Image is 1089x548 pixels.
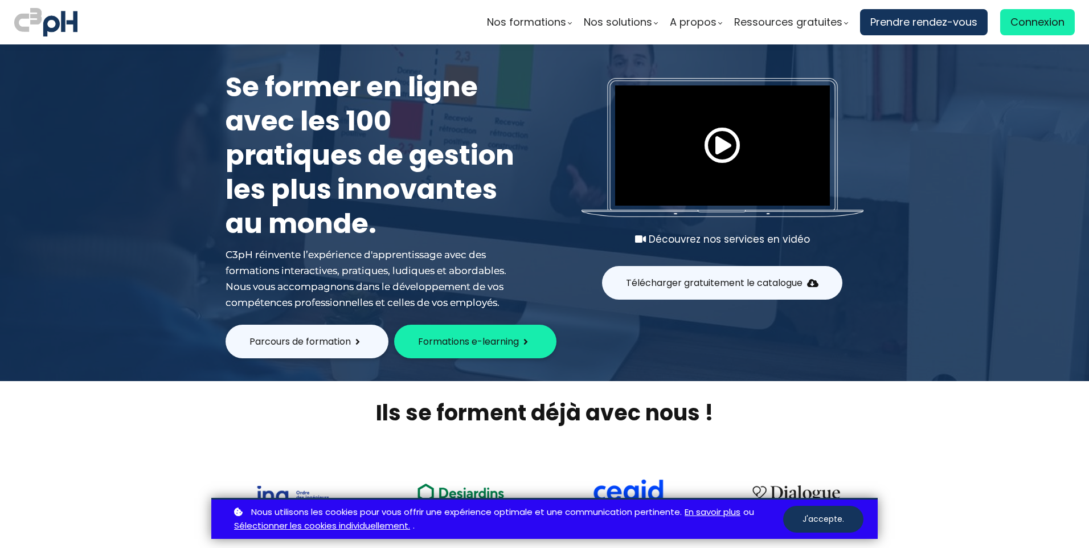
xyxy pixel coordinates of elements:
span: Nos solutions [584,14,652,31]
span: Formations e-learning [418,334,519,349]
img: 73f878ca33ad2a469052bbe3fa4fd140.png [256,486,329,509]
a: Sélectionner les cookies individuellement. [234,519,410,533]
img: logo C3PH [14,6,77,39]
button: Télécharger gratuitement le catalogue [602,266,842,300]
span: Télécharger gratuitement le catalogue [626,276,803,290]
div: Découvrez nos services en vidéo [582,231,863,247]
h1: Se former en ligne avec les 100 pratiques de gestion les plus innovantes au monde. [226,70,522,241]
button: Parcours de formation [226,325,388,358]
span: A propos [670,14,717,31]
img: 4cbfeea6ce3138713587aabb8dcf64fe.png [745,478,848,509]
button: J'accepte. [783,506,863,533]
a: Connexion [1000,9,1075,35]
button: Formations e-learning [394,325,556,358]
span: Ressources gratuites [734,14,842,31]
span: Nous utilisons les cookies pour vous offrir une expérience optimale et une communication pertinente. [251,505,682,520]
span: Parcours de formation [249,334,351,349]
span: Nos formations [487,14,566,31]
span: Prendre rendez-vous [870,14,977,31]
span: Connexion [1010,14,1065,31]
img: ea49a208ccc4d6e7deb170dc1c457f3b.png [410,477,512,508]
div: C3pH réinvente l’expérience d'apprentissage avec des formations interactives, pratiques, ludiques... [226,247,522,310]
h2: Ils se forment déjà avec nous ! [211,398,878,427]
p: ou . [231,505,783,534]
a: En savoir plus [685,505,740,520]
a: Prendre rendez-vous [860,9,988,35]
img: cdf238afa6e766054af0b3fe9d0794df.png [592,479,665,509]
